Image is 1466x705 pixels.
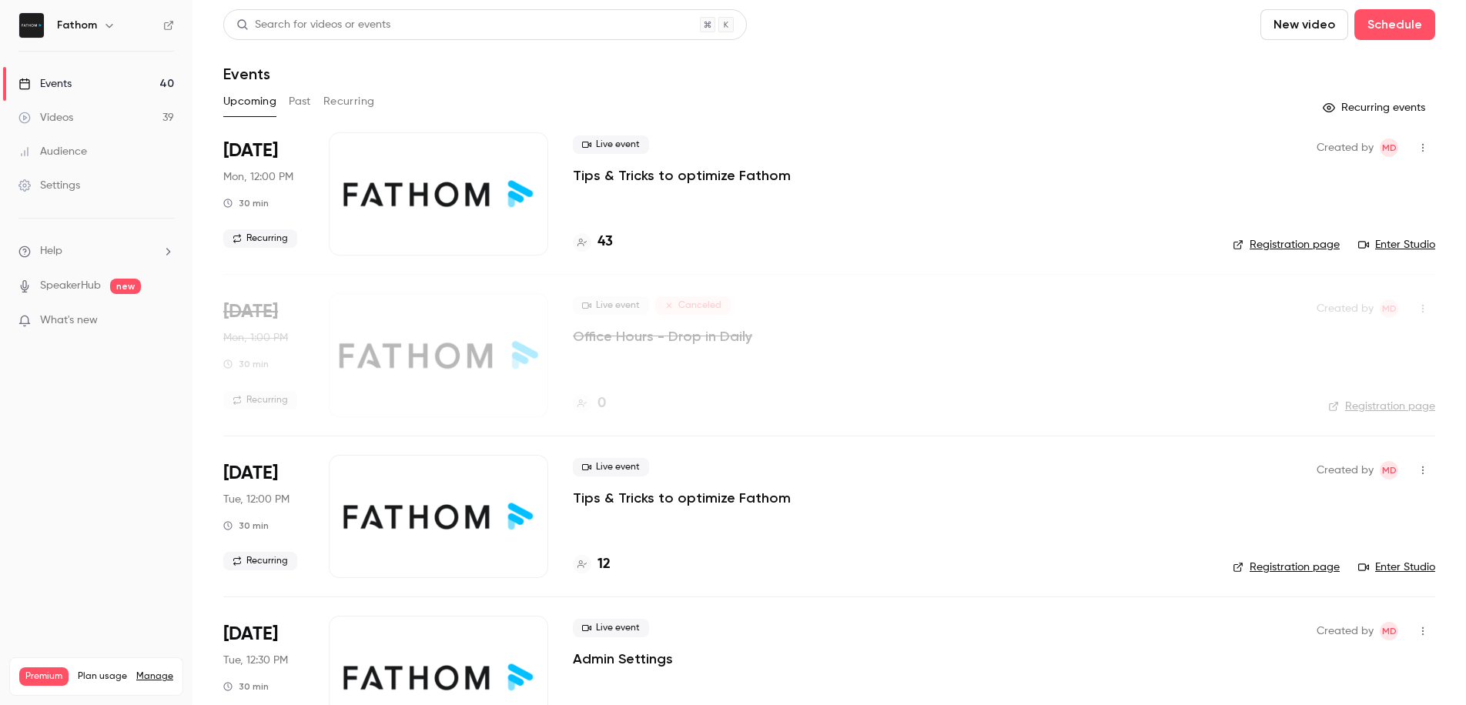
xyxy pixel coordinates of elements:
[18,243,174,259] li: help-dropdown-opener
[18,178,80,193] div: Settings
[40,243,62,259] span: Help
[573,650,673,668] a: Admin Settings
[136,670,173,683] a: Manage
[597,232,613,252] h4: 43
[1316,95,1435,120] button: Recurring events
[1382,299,1397,318] span: MD
[223,197,269,209] div: 30 min
[1233,560,1340,575] a: Registration page
[223,492,290,507] span: Tue, 12:00 PM
[573,489,791,507] a: Tips & Tricks to optimize Fathom
[1317,299,1374,318] span: Created by
[573,327,752,346] a: Office Hours - Drop in Daily
[1382,139,1397,157] span: MD
[40,312,98,329] span: What's new
[1382,622,1397,640] span: MD
[1358,560,1435,575] a: Enter Studio
[1380,299,1398,318] span: Michelle Dizon
[19,667,69,686] span: Premium
[573,296,649,315] span: Live event
[573,232,613,252] a: 43
[1380,461,1398,479] span: Michelle Dizon
[1317,461,1374,479] span: Created by
[223,65,270,83] h1: Events
[1233,237,1340,252] a: Registration page
[1260,9,1348,40] button: New video
[223,653,288,668] span: Tue, 12:30 PM
[597,393,606,414] h4: 0
[223,461,278,486] span: [DATE]
[223,455,304,578] div: Oct 7 Tue, 12:00 PM (America/Toronto)
[18,144,87,159] div: Audience
[78,670,127,683] span: Plan usage
[223,330,288,346] span: Mon, 1:00 PM
[40,278,101,294] a: SpeakerHub
[573,393,606,414] a: 0
[223,229,297,248] span: Recurring
[573,166,791,185] a: Tips & Tricks to optimize Fathom
[1380,622,1398,640] span: Michelle Dizon
[1358,237,1435,252] a: Enter Studio
[573,554,611,575] a: 12
[236,17,390,33] div: Search for videos or events
[573,619,649,637] span: Live event
[110,279,141,294] span: new
[1354,9,1435,40] button: Schedule
[223,552,297,570] span: Recurring
[18,76,72,92] div: Events
[223,89,276,114] button: Upcoming
[223,139,278,163] span: [DATE]
[223,299,278,324] span: [DATE]
[18,110,73,125] div: Videos
[597,554,611,575] h4: 12
[1380,139,1398,157] span: Michelle Dizon
[223,520,269,532] div: 30 min
[223,680,269,693] div: 30 min
[1328,399,1435,414] a: Registration page
[289,89,311,114] button: Past
[223,293,304,416] div: Oct 6 Mon, 1:00 PM (America/Toronto)
[1317,622,1374,640] span: Created by
[223,358,269,370] div: 30 min
[57,18,97,33] h6: Fathom
[223,169,293,185] span: Mon, 12:00 PM
[223,391,297,409] span: Recurring
[573,135,649,154] span: Live event
[223,622,278,647] span: [DATE]
[1317,139,1374,157] span: Created by
[573,458,649,476] span: Live event
[19,13,44,38] img: Fathom
[223,132,304,256] div: Oct 6 Mon, 12:00 PM (America/Toronto)
[323,89,375,114] button: Recurring
[655,296,731,315] span: Canceled
[1382,461,1397,479] span: MD
[156,314,174,328] iframe: Noticeable Trigger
